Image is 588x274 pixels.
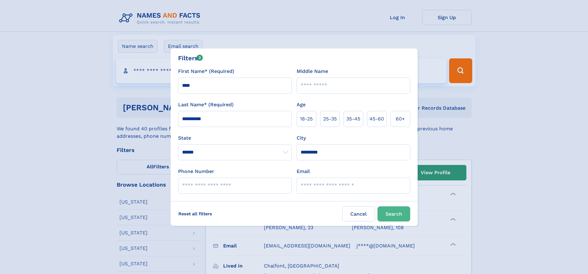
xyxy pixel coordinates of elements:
[174,206,216,221] label: Reset all filters
[346,115,360,123] span: 35‑45
[297,168,310,175] label: Email
[178,68,234,75] label: First Name* (Required)
[396,115,405,123] span: 60+
[323,115,337,123] span: 25‑35
[342,206,375,221] label: Cancel
[377,206,410,221] button: Search
[300,115,313,123] span: 18‑25
[178,53,203,63] div: Filters
[369,115,384,123] span: 45‑60
[178,168,214,175] label: Phone Number
[178,134,292,142] label: State
[297,134,306,142] label: City
[178,101,234,108] label: Last Name* (Required)
[297,68,328,75] label: Middle Name
[297,101,306,108] label: Age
